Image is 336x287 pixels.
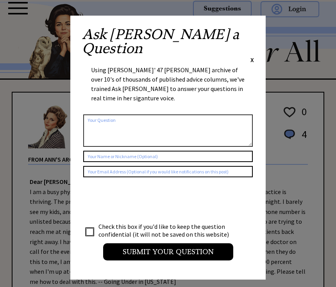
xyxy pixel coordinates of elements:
td: Check this box if you'd like to keep the question confidential (it will not be saved on this webs... [98,222,236,239]
input: Your Name or Nickname (Optional) [83,151,253,162]
input: Your Email Address (Optional if you would like notifications on this post) [83,166,253,177]
h2: Ask [PERSON_NAME] a Question [82,27,254,55]
span: X [250,56,254,64]
input: Submit your Question [103,243,233,260]
iframe: reCAPTCHA [83,185,202,216]
div: Using [PERSON_NAME]' 47 [PERSON_NAME] archive of over 10's of thousands of published advice colum... [91,65,245,111]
